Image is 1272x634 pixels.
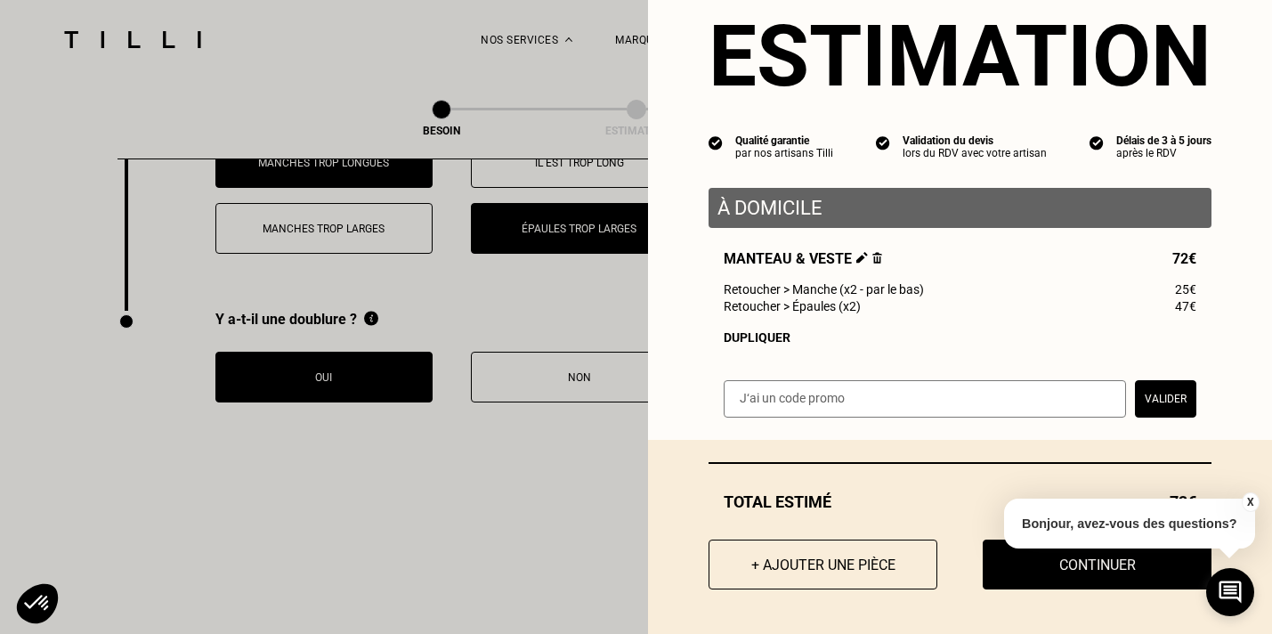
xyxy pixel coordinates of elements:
[903,147,1047,159] div: lors du RDV avec votre artisan
[709,134,723,150] img: icon list info
[1116,134,1211,147] div: Délais de 3 à 5 jours
[709,6,1211,106] section: Estimation
[709,540,937,589] button: + Ajouter une pièce
[903,134,1047,147] div: Validation du devis
[1090,134,1104,150] img: icon list info
[1135,380,1196,418] button: Valider
[724,250,882,267] span: Manteau & veste
[876,134,890,150] img: icon list info
[724,299,861,313] span: Retoucher > Épaules (x2)
[735,134,833,147] div: Qualité garantie
[872,252,882,264] img: Supprimer
[1004,499,1255,549] p: Bonjour, avez-vous des questions?
[1172,250,1196,267] span: 72€
[717,197,1203,219] p: À domicile
[724,380,1126,418] input: J‘ai un code promo
[724,330,1196,345] div: Dupliquer
[1241,492,1259,512] button: X
[1175,282,1196,297] span: 25€
[1175,299,1196,313] span: 47€
[724,282,924,297] span: Retoucher > Manche (x2 - par le bas)
[856,252,868,264] img: Éditer
[709,492,1211,511] div: Total estimé
[983,540,1211,589] button: Continuer
[1116,147,1211,159] div: après le RDV
[735,147,833,159] div: par nos artisans Tilli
